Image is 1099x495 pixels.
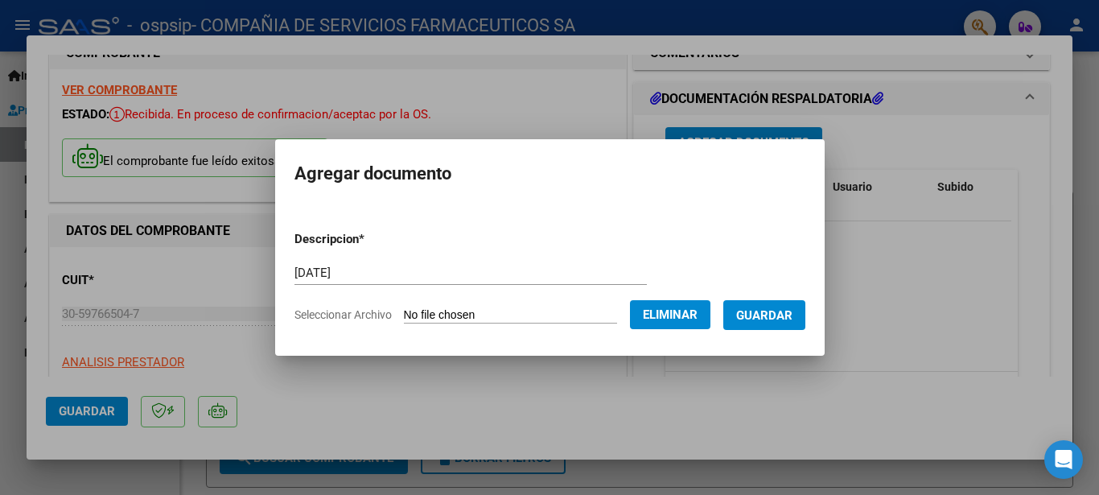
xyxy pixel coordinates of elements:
[294,230,448,249] p: Descripcion
[643,307,698,322] span: Eliminar
[723,300,805,330] button: Guardar
[1044,440,1083,479] div: Open Intercom Messenger
[630,300,710,329] button: Eliminar
[736,308,792,323] span: Guardar
[294,308,392,321] span: Seleccionar Archivo
[294,159,805,189] h2: Agregar documento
